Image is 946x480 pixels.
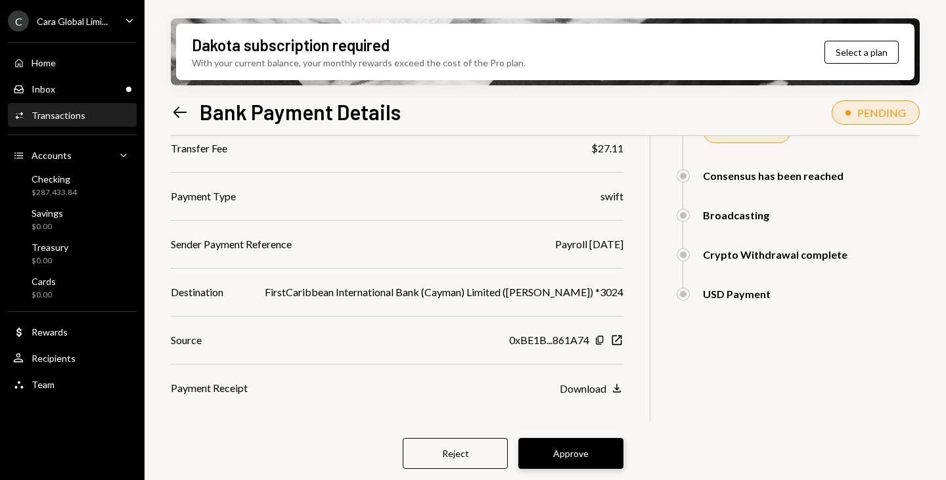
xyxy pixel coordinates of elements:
div: Source [171,332,202,348]
div: Team [32,379,55,390]
div: $287,433.84 [32,187,77,198]
div: Download [560,382,606,395]
a: Home [8,51,137,74]
div: 0xBE1B...861A74 [509,332,589,348]
div: $0.00 [32,255,68,267]
div: Treasury [32,242,68,253]
div: Crypto Withdrawal complete [703,248,847,261]
div: swift [600,188,623,204]
div: C [8,11,29,32]
div: Dakota subscription required [192,34,390,56]
a: Rewards [8,320,137,343]
div: $0.00 [32,221,63,232]
div: Sender Payment Reference [171,236,292,252]
div: Payroll [DATE] [555,236,623,252]
h1: Bank Payment Details [200,98,401,125]
a: Treasury$0.00 [8,238,137,269]
div: Payment Type [171,188,236,204]
div: Rewards [32,326,68,338]
div: Recipients [32,353,76,364]
div: Broadcasting [703,209,769,221]
div: With your current balance, your monthly rewards exceed the cost of the Pro plan. [192,56,526,70]
div: Cara Global Limi... [37,16,108,27]
a: Savings$0.00 [8,204,137,235]
a: Team [8,372,137,396]
a: Inbox [8,77,137,100]
a: Transactions [8,103,137,127]
button: Approve [518,438,623,469]
div: Destination [171,284,223,300]
div: FirstCaribbean International Bank (Cayman) Limited ([PERSON_NAME]) *3024 [265,284,623,300]
a: Cards$0.00 [8,272,137,303]
div: Payment Receipt [171,380,248,396]
div: $0.00 [32,290,56,301]
div: Cards [32,276,56,287]
div: Consensus has been reached [703,169,844,182]
div: Transfer Fee [171,141,227,156]
div: USD Payment [703,288,771,300]
a: Checking$287,433.84 [8,169,137,201]
div: Transactions [32,110,85,121]
div: Savings [32,207,63,219]
button: Download [560,382,623,396]
div: Inbox [32,83,55,95]
div: Checking [32,173,77,185]
button: Reject [403,438,508,469]
button: Select a plan [824,41,899,64]
div: $27.11 [591,141,623,156]
div: Accounts [32,150,72,161]
a: Accounts [8,143,137,167]
a: Recipients [8,346,137,370]
div: PENDING [857,106,906,119]
div: Home [32,57,56,68]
